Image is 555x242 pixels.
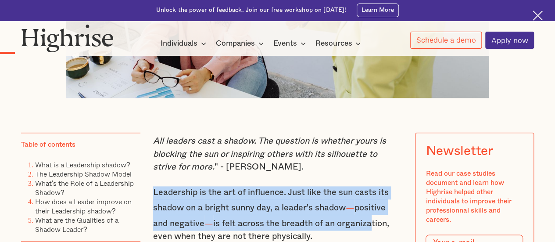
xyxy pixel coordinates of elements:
p: " - [PERSON_NAME]. [153,135,402,174]
a: What's the Role of a Leadership Shadow? [35,178,134,198]
div: Newsletter [426,144,493,159]
div: Companies [216,38,266,49]
em: All leaders cast a shadow. The question is whether yours is blocking the sun or inspiring others ... [153,137,386,171]
div: Read our case studies document and learn how Highrise helped other individuals to improve their p... [426,169,523,224]
div: Individuals [161,38,209,49]
div: Resources [315,38,352,49]
img: Cross icon [533,11,543,21]
div: Events [273,38,308,49]
a: The Leadership Shadow Model [35,169,132,179]
a: Schedule a demo [410,32,482,49]
div: Unlock the power of feedback. Join our free workshop on [DATE]! [156,6,347,14]
strong: — [346,202,354,208]
div: Events [273,38,297,49]
a: How does a Leader improve on their Leadership shadow? [35,196,132,216]
a: What are the Qualities of a Shadow Leader? [35,215,118,235]
strong: — [204,218,213,224]
a: Apply now [485,32,534,49]
img: Highrise logo [21,24,114,52]
a: What is a Leadership shadow? [35,159,130,170]
div: Resources [315,38,363,49]
div: Individuals [161,38,197,49]
div: Companies [216,38,255,49]
div: Table of contents [21,140,75,149]
a: Learn More [357,4,399,17]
